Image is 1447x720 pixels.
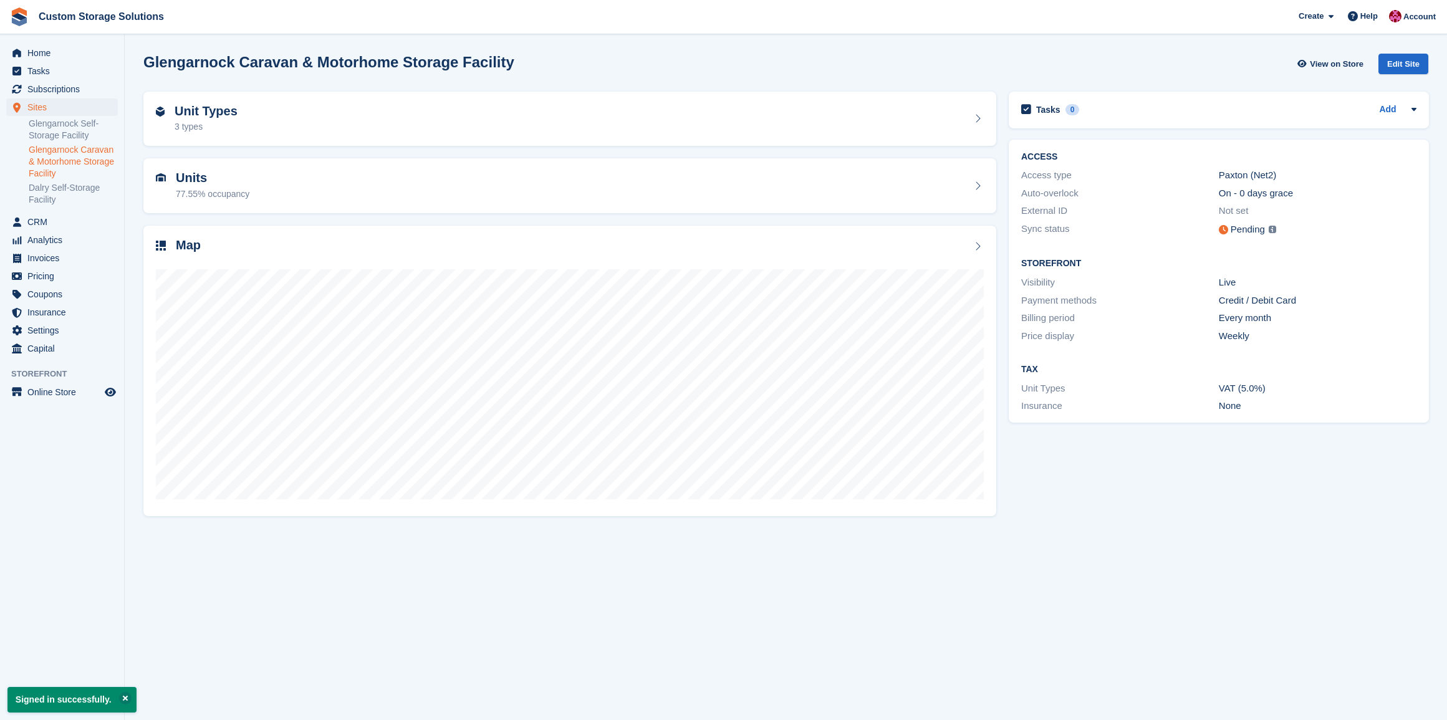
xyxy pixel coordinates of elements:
[6,249,118,267] a: menu
[1296,54,1368,74] a: View on Store
[1021,329,1219,343] div: Price display
[1021,399,1219,413] div: Insurance
[1219,294,1416,308] div: Credit / Debit Card
[27,383,102,401] span: Online Store
[1021,294,1219,308] div: Payment methods
[6,322,118,339] a: menu
[27,322,102,339] span: Settings
[1036,104,1060,115] h2: Tasks
[6,286,118,303] a: menu
[1379,103,1396,117] a: Add
[1389,10,1401,22] img: Jack Alexander
[27,98,102,116] span: Sites
[6,213,118,231] a: menu
[1219,329,1416,343] div: Weekly
[1378,54,1428,74] div: Edit Site
[176,171,249,185] h2: Units
[1065,104,1080,115] div: 0
[27,286,102,303] span: Coupons
[1219,204,1416,218] div: Not set
[1299,10,1324,22] span: Create
[1231,223,1265,237] div: Pending
[1021,222,1219,238] div: Sync status
[11,368,124,380] span: Storefront
[1021,204,1219,218] div: External ID
[6,304,118,321] a: menu
[27,231,102,249] span: Analytics
[176,188,249,201] div: 77.55% occupancy
[1219,168,1416,183] div: Paxton (Net2)
[6,44,118,62] a: menu
[29,118,118,142] a: Glengarnock Self-Storage Facility
[1021,152,1416,162] h2: ACCESS
[143,54,514,70] h2: Glengarnock Caravan & Motorhome Storage Facility
[1021,365,1416,375] h2: Tax
[6,340,118,357] a: menu
[143,226,996,517] a: Map
[6,62,118,80] a: menu
[1219,276,1416,290] div: Live
[6,231,118,249] a: menu
[1219,311,1416,325] div: Every month
[175,120,238,133] div: 3 types
[1021,168,1219,183] div: Access type
[1021,382,1219,396] div: Unit Types
[27,44,102,62] span: Home
[1219,382,1416,396] div: VAT (5.0%)
[1219,186,1416,201] div: On - 0 days grace
[6,98,118,116] a: menu
[7,687,137,713] p: Signed in successfully.
[27,213,102,231] span: CRM
[156,107,165,117] img: unit-type-icn-2b2737a686de81e16bb02015468b77c625bbabd49415b5ef34ead5e3b44a266d.svg
[156,241,166,251] img: map-icn-33ee37083ee616e46c38cad1a60f524a97daa1e2b2c8c0bc3eb3415660979fc1.svg
[1378,54,1428,79] a: Edit Site
[6,267,118,285] a: menu
[1021,276,1219,290] div: Visibility
[1021,186,1219,201] div: Auto-overlock
[1021,311,1219,325] div: Billing period
[143,92,996,146] a: Unit Types 3 types
[176,238,201,252] h2: Map
[29,144,118,180] a: Glengarnock Caravan & Motorhome Storage Facility
[6,383,118,401] a: menu
[27,340,102,357] span: Capital
[156,173,166,182] img: unit-icn-7be61d7bf1b0ce9d3e12c5938cc71ed9869f7b940bace4675aadf7bd6d80202e.svg
[27,249,102,267] span: Invoices
[27,267,102,285] span: Pricing
[175,104,238,118] h2: Unit Types
[1219,399,1416,413] div: None
[1403,11,1436,23] span: Account
[1310,58,1363,70] span: View on Store
[1269,226,1276,233] img: icon-info-grey-7440780725fd019a000dd9b08b2336e03edf1995a4989e88bcd33f0948082b44.svg
[1360,10,1378,22] span: Help
[34,6,169,27] a: Custom Storage Solutions
[10,7,29,26] img: stora-icon-8386f47178a22dfd0bd8f6a31ec36ba5ce8667c1dd55bd0f319d3a0aa187defe.svg
[27,80,102,98] span: Subscriptions
[103,385,118,400] a: Preview store
[29,182,118,206] a: Dalry Self-Storage Facility
[27,304,102,321] span: Insurance
[143,158,996,213] a: Units 77.55% occupancy
[27,62,102,80] span: Tasks
[1021,259,1416,269] h2: Storefront
[6,80,118,98] a: menu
